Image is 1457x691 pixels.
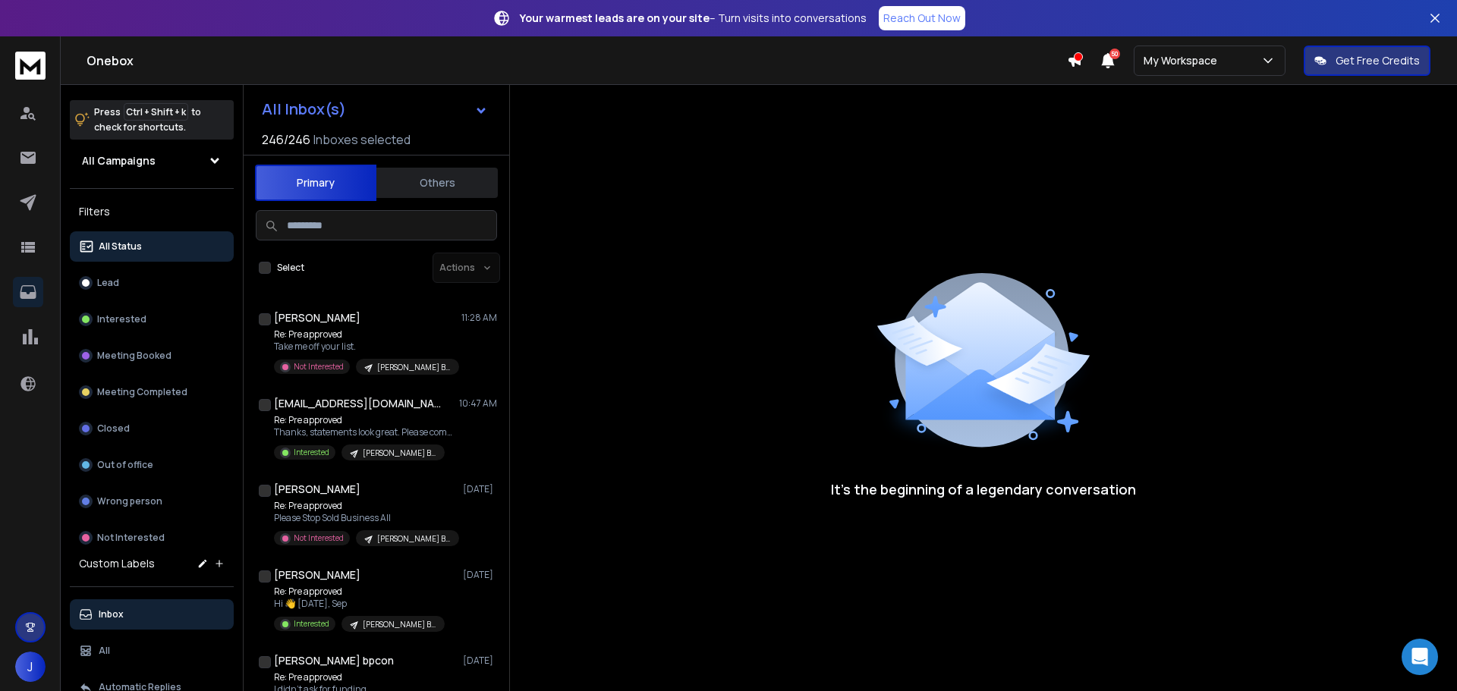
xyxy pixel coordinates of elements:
h1: [PERSON_NAME] bpcon [274,653,394,668]
p: Meeting Booked [97,350,172,362]
p: Not Interested [294,361,344,372]
button: Get Free Credits [1304,46,1430,76]
p: [PERSON_NAME] Blast #433 [363,619,436,630]
p: Interested [97,313,146,325]
strong: Your warmest leads are on your site [520,11,710,25]
button: Interested [70,304,234,335]
p: Thanks, statements look great. Please complete [274,426,456,438]
p: Meeting Completed [97,386,187,398]
p: It’s the beginning of a legendary conversation [831,479,1136,500]
p: Re: Pre approved [274,586,445,598]
p: Inbox [99,608,124,620]
button: Meeting Booked [70,341,234,371]
p: Hi 👋 [DATE], Sep [274,598,445,610]
p: Wrong person [97,495,162,507]
h3: Filters [70,201,234,222]
button: Inbox [70,599,234,630]
p: Interested [294,447,329,458]
p: My Workspace [1144,53,1223,68]
p: Re: Pre approved [274,328,456,341]
button: All Inbox(s) [250,94,500,124]
label: Select [277,262,304,274]
h3: Custom Labels [79,556,155,571]
button: Meeting Completed [70,377,234,407]
div: Open Intercom Messenger [1402,639,1438,675]
p: Out of office [97,459,153,471]
button: J [15,652,46,682]
p: Please Stop Sold Business All [274,512,456,524]
h1: [PERSON_NAME] [274,567,360,583]
p: [PERSON_NAME] Blast #433 [377,533,450,545]
button: Not Interested [70,523,234,553]
p: All Status [99,240,142,253]
span: Ctrl + Shift + k [124,103,188,121]
h1: All Inbox(s) [262,102,346,117]
button: Closed [70,413,234,444]
h1: Onebox [87,52,1067,70]
span: 50 [1109,49,1120,59]
p: 11:28 AM [461,312,497,324]
h1: [PERSON_NAME] [274,310,360,325]
p: Not Interested [97,532,165,544]
button: Out of office [70,450,234,480]
p: Take me off your list. [274,341,456,353]
p: – Turn visits into conversations [520,11,867,26]
h3: Inboxes selected [313,130,411,149]
button: All [70,636,234,666]
p: [PERSON_NAME] Blast #433 [377,362,450,373]
h1: [EMAIL_ADDRESS][DOMAIN_NAME] [274,396,441,411]
p: Re: Pre approved [274,671,456,683]
p: [DATE] [463,483,497,495]
p: [DATE] [463,569,497,581]
span: 246 / 246 [262,130,310,149]
button: Lead [70,268,234,298]
p: Reach Out Now [883,11,961,26]
p: Get Free Credits [1336,53,1420,68]
a: Reach Out Now [879,6,965,30]
button: All Status [70,231,234,262]
p: All [99,645,110,657]
p: Closed [97,422,130,435]
h1: All Campaigns [82,153,156,168]
img: logo [15,52,46,80]
p: [DATE] [463,655,497,667]
h1: [PERSON_NAME] [274,482,360,497]
p: Interested [294,618,329,630]
p: [PERSON_NAME] Blast #433 [363,448,436,459]
p: Re: Pre approved [274,500,456,512]
p: Re: Pre approved [274,414,456,426]
p: Lead [97,277,119,289]
button: Others [376,166,498,199]
p: 10:47 AM [459,397,497,410]
button: Wrong person [70,486,234,517]
button: All Campaigns [70,146,234,176]
p: Not Interested [294,532,344,544]
button: Primary [255,165,376,201]
p: Press to check for shortcuts. [94,105,201,135]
